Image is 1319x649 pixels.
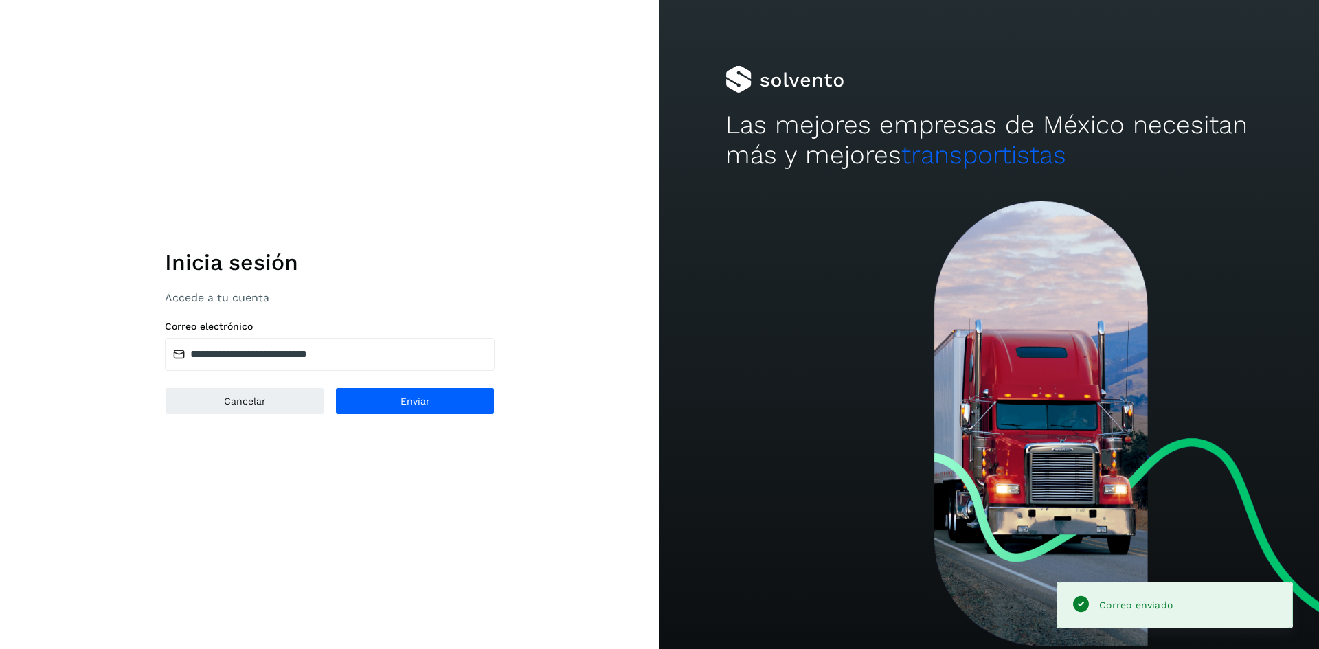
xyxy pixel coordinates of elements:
span: Correo enviado [1099,600,1173,611]
span: Enviar [401,396,430,406]
p: Accede a tu cuenta [165,291,495,304]
button: Cancelar [165,387,324,415]
label: Correo electrónico [165,321,495,332]
h1: Inicia sesión [165,249,495,275]
span: transportistas [901,140,1066,170]
h2: Las mejores empresas de México necesitan más y mejores [725,110,1253,171]
span: Cancelar [224,396,266,406]
button: Enviar [335,387,495,415]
